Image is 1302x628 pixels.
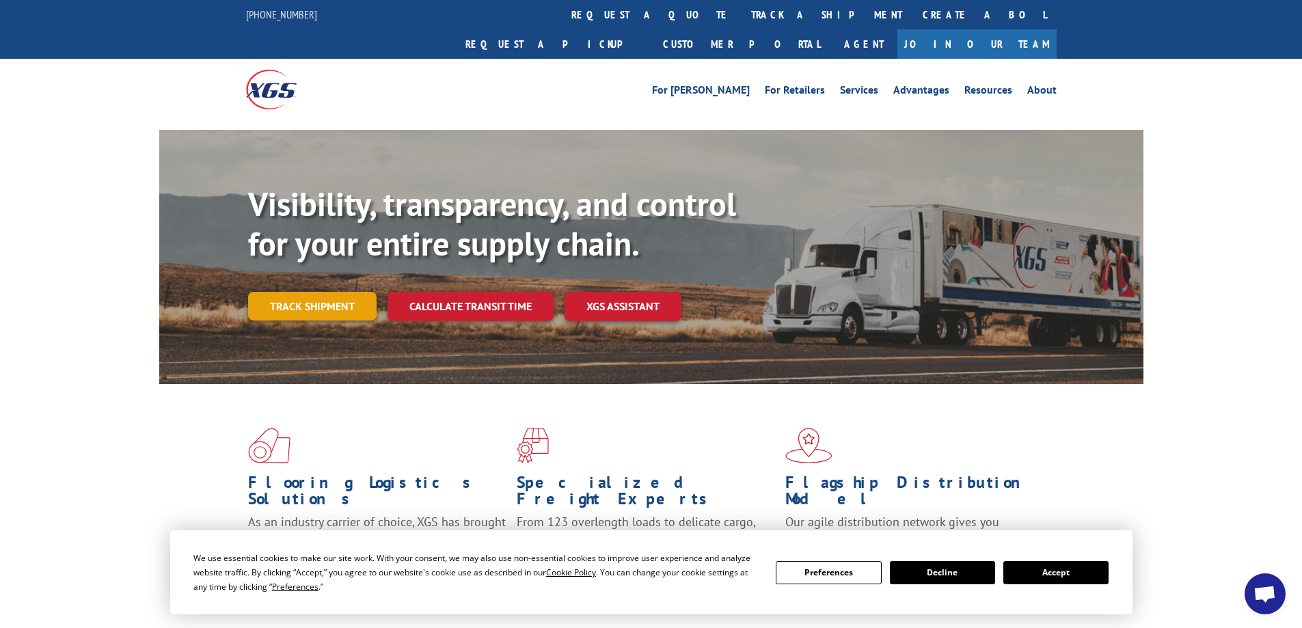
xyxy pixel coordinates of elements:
h1: Specialized Freight Experts [517,474,775,514]
h1: Flagship Distribution Model [785,474,1044,514]
a: For Retailers [765,85,825,100]
button: Decline [890,561,995,584]
img: xgs-icon-focused-on-flooring-red [517,428,549,463]
a: [PHONE_NUMBER] [246,8,317,21]
a: Resources [964,85,1012,100]
a: Customer Portal [653,29,830,59]
a: Advantages [893,85,949,100]
a: Services [840,85,878,100]
img: xgs-icon-flagship-distribution-model-red [785,428,832,463]
div: We use essential cookies to make our site work. With your consent, we may also use non-essential ... [193,551,759,594]
div: Cookie Consent Prompt [170,530,1133,614]
span: Our agile distribution network gives you nationwide inventory management on demand. [785,514,1037,546]
span: As an industry carrier of choice, XGS has brought innovation and dedication to flooring logistics... [248,514,506,562]
a: Open chat [1245,573,1286,614]
a: Agent [830,29,897,59]
button: Accept [1003,561,1109,584]
span: Cookie Policy [546,566,596,578]
h1: Flooring Logistics Solutions [248,474,506,514]
span: Preferences [272,581,318,592]
a: Track shipment [248,292,377,320]
button: Preferences [776,561,881,584]
a: Request a pickup [455,29,653,59]
a: Calculate transit time [388,292,554,321]
b: Visibility, transparency, and control for your entire supply chain. [248,182,736,264]
a: XGS ASSISTANT [565,292,681,321]
p: From 123 overlength loads to delicate cargo, our experienced staff knows the best way to move you... [517,514,775,575]
a: Join Our Team [897,29,1057,59]
img: xgs-icon-total-supply-chain-intelligence-red [248,428,290,463]
a: About [1027,85,1057,100]
a: For [PERSON_NAME] [652,85,750,100]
